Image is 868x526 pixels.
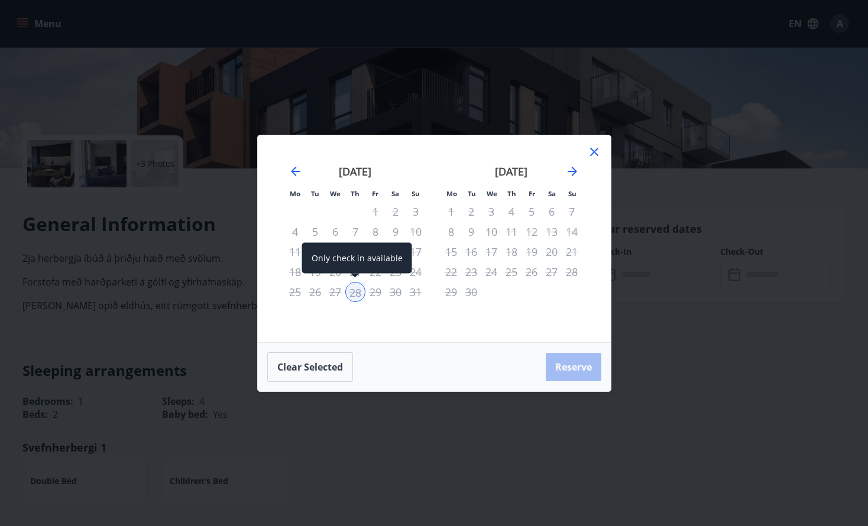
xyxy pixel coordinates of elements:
[406,202,426,222] td: Not available. Sunday, August 3, 2025
[441,242,461,262] td: Not available. Monday, September 15, 2025
[481,262,501,282] div: Only check out available
[522,202,542,222] td: Not available. Friday, September 5, 2025
[481,242,501,262] div: Only check out available
[481,242,501,262] td: Not available. Wednesday, September 17, 2025
[501,202,522,222] td: Not available. Thursday, September 4, 2025
[285,242,305,262] td: Not available. Monday, August 11, 2025
[501,262,522,282] td: Not available. Thursday, September 25, 2025
[522,222,542,242] td: Not available. Friday, September 12, 2025
[386,282,406,302] td: Not available. Saturday, August 30, 2025
[548,189,556,198] small: Sa
[386,222,406,242] td: Not available. Saturday, August 9, 2025
[562,262,582,282] td: Not available. Sunday, September 28, 2025
[285,262,305,282] td: Not available. Monday, August 18, 2025
[305,242,325,262] td: Not available. Tuesday, August 12, 2025
[441,222,461,242] td: Not available. Monday, September 8, 2025
[345,282,365,302] td: Selected as start date. Thursday, August 28, 2025
[290,189,300,198] small: Mo
[481,222,501,242] td: Not available. Wednesday, September 10, 2025
[305,282,325,302] div: Only check out available
[568,189,576,198] small: Su
[365,282,386,302] td: Not available. Friday, August 29, 2025
[267,352,353,382] button: Clear selected
[529,189,535,198] small: Fr
[305,222,325,242] td: Not available. Tuesday, August 5, 2025
[487,189,497,198] small: We
[461,222,481,242] td: Not available. Tuesday, September 9, 2025
[441,262,461,282] td: Not available. Monday, September 22, 2025
[565,164,579,178] div: Move forward to switch to the next month.
[441,282,461,302] td: Not available. Monday, September 29, 2025
[501,222,522,242] td: Not available. Thursday, September 11, 2025
[461,262,481,282] td: Not available. Tuesday, September 23, 2025
[481,262,501,282] td: Not available. Wednesday, September 24, 2025
[365,222,386,242] td: Not available. Friday, August 8, 2025
[406,282,426,302] td: Not available. Sunday, August 31, 2025
[339,164,371,178] strong: [DATE]
[386,202,406,222] td: Not available. Saturday, August 2, 2025
[406,242,426,262] td: Not available. Sunday, August 17, 2025
[330,189,341,198] small: We
[365,202,386,222] td: Not available. Friday, August 1, 2025
[289,164,303,178] div: Move backward to switch to the previous month.
[285,222,305,242] td: Not available. Monday, August 4, 2025
[542,242,562,262] td: Not available. Saturday, September 20, 2025
[345,242,365,262] td: Not available. Thursday, August 14, 2025
[406,222,426,242] td: Not available. Sunday, August 10, 2025
[351,189,359,198] small: Th
[345,222,365,242] td: Not available. Thursday, August 7, 2025
[372,189,378,198] small: Fr
[501,242,522,262] td: Not available. Thursday, September 18, 2025
[461,202,481,222] td: Not available. Tuesday, September 2, 2025
[441,202,461,222] td: Not available. Monday, September 1, 2025
[325,242,345,262] td: Not available. Wednesday, August 13, 2025
[325,282,345,302] td: Not available. Wednesday, August 27, 2025
[522,262,542,282] div: Only check out available
[461,282,481,302] td: Not available. Tuesday, September 30, 2025
[311,189,319,198] small: Tu
[542,202,562,222] td: Not available. Saturday, September 6, 2025
[406,262,426,282] td: Not available. Sunday, August 24, 2025
[542,222,562,242] td: Not available. Saturday, September 13, 2025
[461,242,481,262] td: Not available. Tuesday, September 16, 2025
[305,282,325,302] td: Not available. Tuesday, August 26, 2025
[285,282,305,302] td: Not available. Monday, August 25, 2025
[446,189,457,198] small: Mo
[562,202,582,222] td: Not available. Sunday, September 7, 2025
[365,242,386,262] td: Not available. Friday, August 15, 2025
[325,222,345,242] td: Not available. Wednesday, August 6, 2025
[365,282,386,302] div: Only check out available
[386,242,406,262] td: Not available. Saturday, August 16, 2025
[302,243,412,274] div: Only check in available
[562,222,582,242] td: Not available. Sunday, September 14, 2025
[562,242,582,262] td: Not available. Sunday, September 21, 2025
[272,150,597,328] div: Calendar
[507,189,516,198] small: Th
[522,242,542,262] td: Not available. Friday, September 19, 2025
[468,189,476,198] small: Tu
[522,262,542,282] td: Not available. Friday, September 26, 2025
[481,202,501,222] td: Not available. Wednesday, September 3, 2025
[391,189,399,198] small: Sa
[412,189,420,198] small: Su
[495,164,527,178] strong: [DATE]
[542,262,562,282] td: Not available. Saturday, September 27, 2025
